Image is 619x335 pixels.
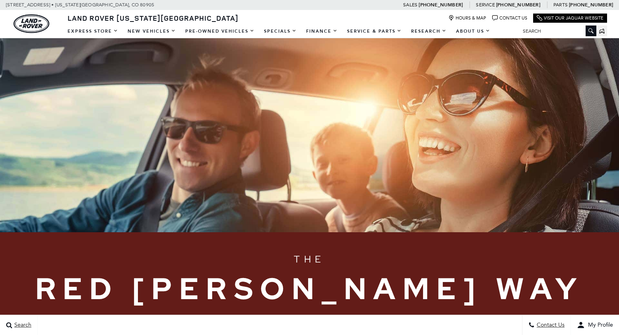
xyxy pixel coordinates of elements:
[553,2,568,8] span: Parts
[12,322,31,329] span: Search
[6,2,154,8] a: [STREET_ADDRESS] • [US_STATE][GEOGRAPHIC_DATA], CO 80905
[535,322,565,329] span: Contact Us
[68,13,239,23] span: Land Rover [US_STATE][GEOGRAPHIC_DATA]
[406,24,451,38] a: Research
[342,24,406,38] a: Service & Parts
[419,2,463,8] a: [PHONE_NUMBER]
[537,15,603,21] a: Visit Our Jaguar Website
[403,2,417,8] span: Sales
[259,24,301,38] a: Specials
[180,24,259,38] a: Pre-Owned Vehicles
[571,315,619,335] button: user-profile-menu
[451,24,495,38] a: About Us
[63,24,123,38] a: EXPRESS STORE
[585,322,613,329] span: My Profile
[476,2,495,8] span: Service
[496,2,540,8] a: [PHONE_NUMBER]
[35,252,584,311] h1: The
[517,26,596,36] input: Search
[492,15,527,21] a: Contact Us
[35,266,584,311] span: Red [PERSON_NAME] Way
[301,24,342,38] a: Finance
[569,2,613,8] a: [PHONE_NUMBER]
[14,14,49,33] a: land-rover
[123,24,180,38] a: New Vehicles
[63,13,243,23] a: Land Rover [US_STATE][GEOGRAPHIC_DATA]
[63,24,495,38] nav: Main Navigation
[448,15,486,21] a: Hours & Map
[14,14,49,33] img: Land Rover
